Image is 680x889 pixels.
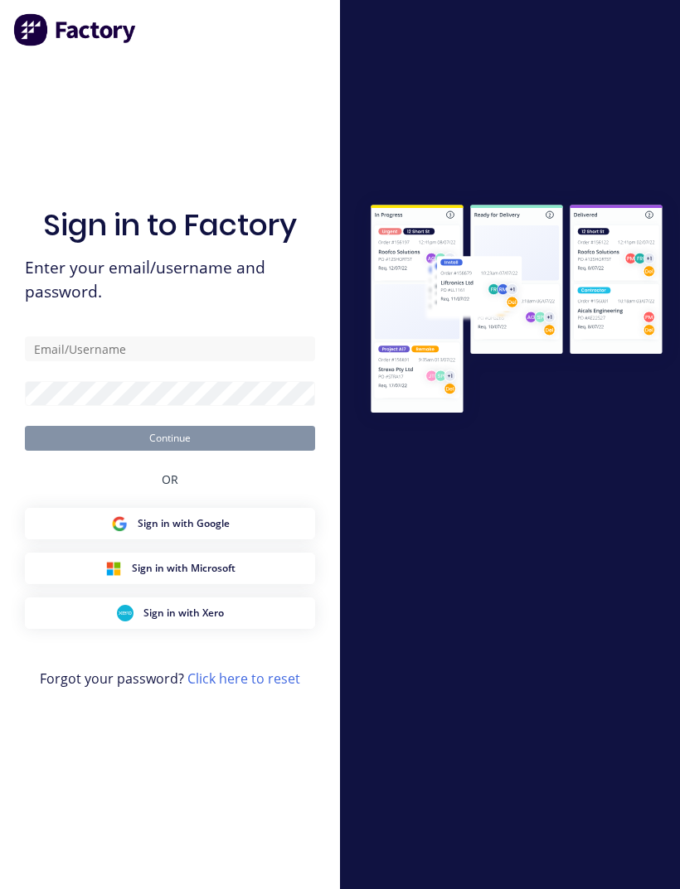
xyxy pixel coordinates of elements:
[13,13,138,46] img: Factory
[117,605,134,621] img: Xero Sign in
[40,669,300,688] span: Forgot your password?
[43,207,297,243] h1: Sign in to Factory
[25,508,315,539] button: Google Sign inSign in with Google
[138,516,230,531] span: Sign in with Google
[105,560,122,577] img: Microsoft Sign in
[25,256,315,304] span: Enter your email/username and password.
[187,669,300,688] a: Click here to reset
[111,515,128,532] img: Google Sign in
[143,606,224,621] span: Sign in with Xero
[25,336,315,361] input: Email/Username
[25,597,315,629] button: Xero Sign inSign in with Xero
[162,451,178,508] div: OR
[25,426,315,451] button: Continue
[25,553,315,584] button: Microsoft Sign inSign in with Microsoft
[132,561,236,576] span: Sign in with Microsoft
[353,189,680,432] img: Sign in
